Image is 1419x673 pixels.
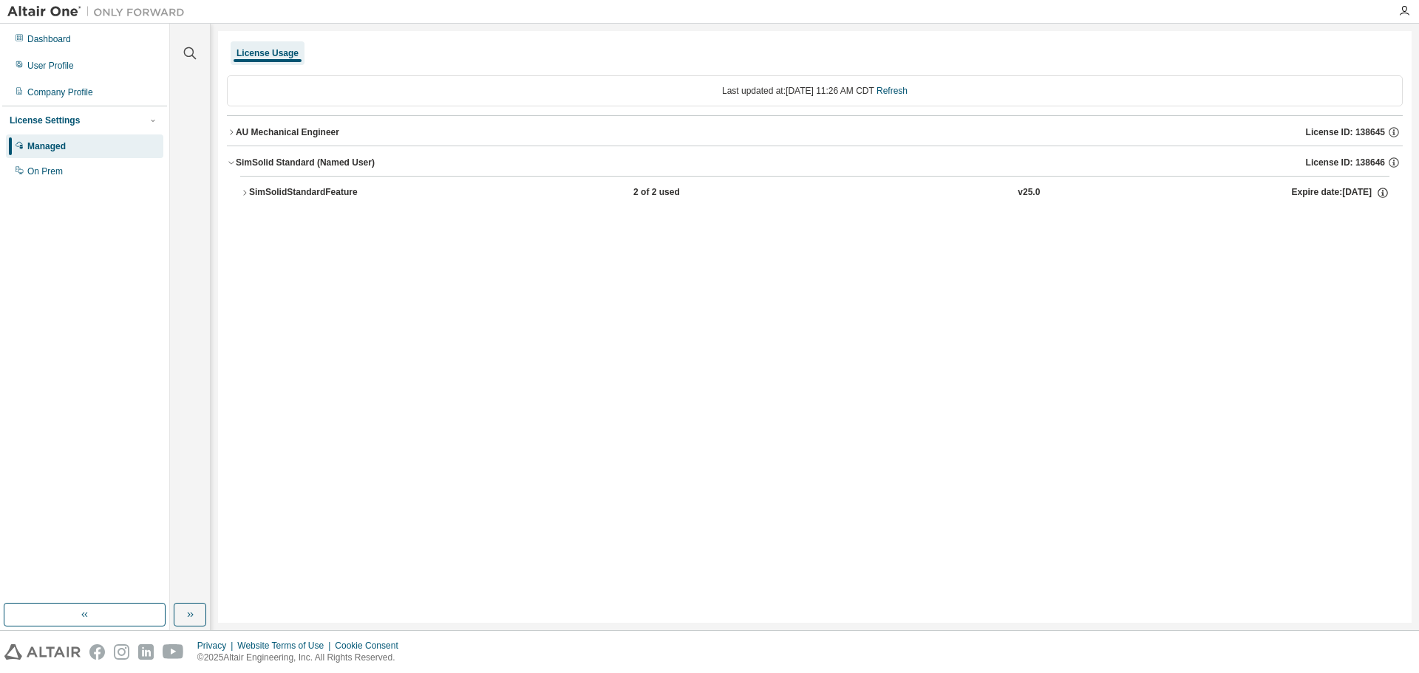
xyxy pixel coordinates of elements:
div: License Usage [236,47,299,59]
button: SimSolidStandardFeature2 of 2 usedv25.0Expire date:[DATE] [240,177,1389,209]
div: License Settings [10,115,80,126]
div: AU Mechanical Engineer [236,126,339,138]
div: Cookie Consent [335,640,406,652]
img: Altair One [7,4,192,19]
div: 2 of 2 used [633,186,766,199]
a: Refresh [877,86,908,96]
div: v25.0 [1018,186,1040,199]
button: AU Mechanical EngineerLicense ID: 138645 [227,116,1403,148]
div: On Prem [27,165,63,177]
div: Privacy [197,640,237,652]
div: User Profile [27,60,74,72]
div: Company Profile [27,86,93,98]
span: License ID: 138645 [1306,126,1385,138]
img: altair_logo.svg [4,644,81,660]
div: Last updated at: [DATE] 11:26 AM CDT [227,75,1403,106]
span: License ID: 138646 [1306,157,1385,168]
p: © 2025 Altair Engineering, Inc. All Rights Reserved. [197,652,407,664]
div: Dashboard [27,33,71,45]
img: facebook.svg [89,644,105,660]
div: SimSolid Standard (Named User) [236,157,375,168]
div: SimSolidStandardFeature [249,186,382,199]
div: Website Terms of Use [237,640,335,652]
div: Expire date: [DATE] [1292,186,1389,199]
img: youtube.svg [163,644,184,660]
img: instagram.svg [114,644,129,660]
div: Managed [27,140,66,152]
button: SimSolid Standard (Named User)License ID: 138646 [227,146,1403,179]
img: linkedin.svg [138,644,154,660]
